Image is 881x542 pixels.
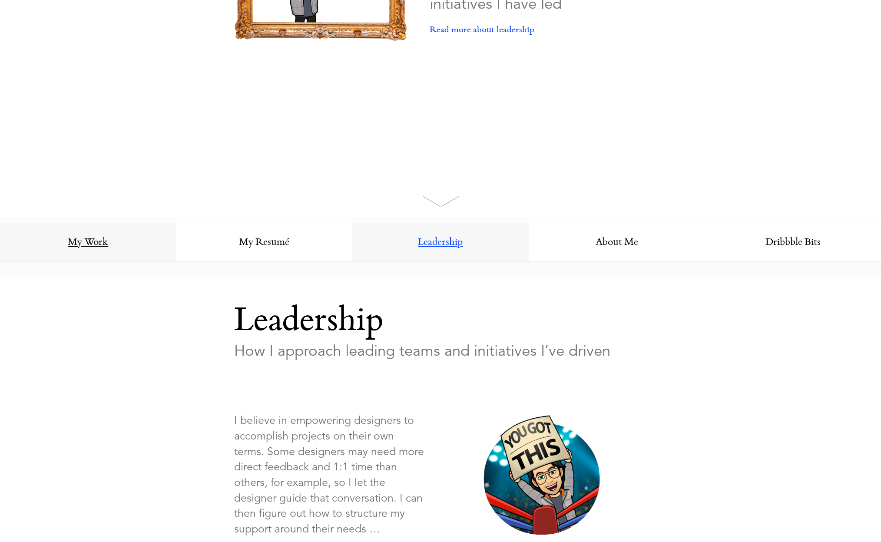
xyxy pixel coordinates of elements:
[176,223,353,262] a: My Resumé
[352,223,529,262] a: Leadership
[234,301,647,344] p: Leadership
[234,413,425,537] p: I believe in empowering designers to accomplish projects on their own terms. Some designers may n...
[423,196,459,207] img: arrow.svg
[529,223,705,262] a: About Me
[234,340,647,362] p: How I approach leading teams and initiatives I’ve driven
[705,223,881,262] a: Dribbble Bits
[430,15,534,45] a: Read more about leadership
